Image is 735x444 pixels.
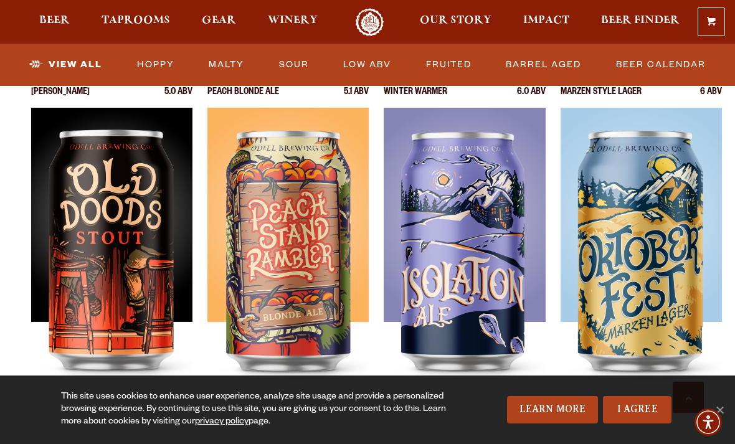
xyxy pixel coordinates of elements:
a: Fruited [421,50,477,79]
p: Marzen Style Lager [561,88,642,108]
a: View All [24,50,107,79]
p: Winter Warmer [384,88,447,108]
p: 6 ABV [700,88,722,108]
img: Isolation Ale [384,108,545,419]
img: Old Doods [31,108,192,419]
p: 5.0 ABV [164,88,192,108]
a: Odell Home [346,8,393,36]
span: Winery [268,16,318,26]
a: Gear [194,8,244,36]
a: Sour [274,50,314,79]
span: Gear [202,16,236,26]
a: Old Doods [PERSON_NAME] 5.0 ABV Old Doods Old Doods [31,65,192,419]
span: Taprooms [102,16,170,26]
a: Our Story [412,8,500,36]
p: 5.1 ABV [344,88,369,108]
div: Accessibility Menu [695,409,722,436]
a: Beer [31,8,78,36]
a: Isolation Ale Winter Warmer 6.0 ABV Isolation Ale Isolation Ale [384,65,545,419]
a: Malty [204,50,249,79]
a: Taprooms [93,8,178,36]
a: Learn More [507,396,599,423]
a: Oktoberfest Marzen Style Lager 6 ABV Oktoberfest Oktoberfest [561,65,722,419]
a: I Agree [603,396,671,423]
img: Peach Stand Rambler [207,108,369,419]
a: Impact [515,8,577,36]
div: This site uses cookies to enhance user experience, analyze site usage and provide a personalized ... [61,391,465,428]
img: Oktoberfest [561,108,722,419]
a: Hoppy [132,50,179,79]
p: 6.0 ABV [517,88,546,108]
span: Beer Finder [601,16,680,26]
a: Winery [260,8,326,36]
a: Beer Finder [593,8,688,36]
a: Barrel Aged [501,50,586,79]
p: [PERSON_NAME] [31,88,90,108]
span: Beer [39,16,70,26]
a: privacy policy [195,417,249,427]
a: Peach Stand Rambler Peach Blonde Ale 5.1 ABV Peach Stand Rambler Peach Stand Rambler [207,65,369,419]
p: Peach Blonde Ale [207,88,279,108]
a: Beer Calendar [611,50,711,79]
a: Low ABV [338,50,396,79]
span: Impact [523,16,569,26]
span: Our Story [420,16,491,26]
